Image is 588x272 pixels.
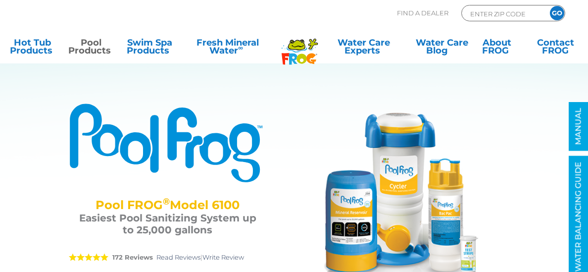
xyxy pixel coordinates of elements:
[276,26,323,65] img: Frog Products Logo
[69,253,108,261] span: 5
[127,39,172,58] a: Swim SpaProducts
[112,253,153,261] strong: 172 Reviews
[10,39,55,58] a: Hot TubProducts
[156,253,200,261] a: Read Reviews
[238,44,243,52] sup: ∞
[163,196,170,207] sup: ®
[79,212,256,236] h3: Easiest Pool Sanitizing System up to 25,000 gallons
[202,253,244,261] a: Write Review
[416,39,461,58] a: Water CareBlog
[68,39,114,58] a: PoolProducts
[325,39,403,58] a: Water CareExperts
[397,5,448,21] p: Find A Dealer
[533,39,578,58] a: ContactFROG
[185,39,270,58] a: Fresh MineralWater∞
[79,198,256,212] h2: Pool FROG Model 6100
[569,102,588,151] a: MANUAL
[69,103,266,183] img: Product Logo
[550,6,564,20] input: GO
[474,39,520,58] a: AboutFROG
